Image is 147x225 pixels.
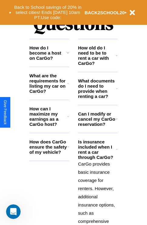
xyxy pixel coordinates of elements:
[78,139,116,160] h3: Is insurance included when I rent a car through CarGo?
[6,204,21,219] iframe: Intercom live chat
[85,10,125,15] b: BACK2SCHOOL20
[78,78,116,99] h3: What documents do I need to provide when renting a car?
[3,100,7,125] div: Give Feedback
[11,3,85,22] button: Back to School savings of 20% in select cities! Ends [DATE] 10am PT.Use code:
[78,45,116,66] h3: How old do I need to be to rent a car with CarGo?
[29,106,67,127] h3: How can I maximize my earnings as a CarGo host?
[29,139,67,155] h3: How does CarGo ensure the safety of my vehicle?
[29,45,67,61] h3: How do I become a host on CarGo?
[78,111,116,127] h3: Can I modify or cancel my CarGo reservation?
[29,73,67,94] h3: What are the requirements for listing my car on CarGo?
